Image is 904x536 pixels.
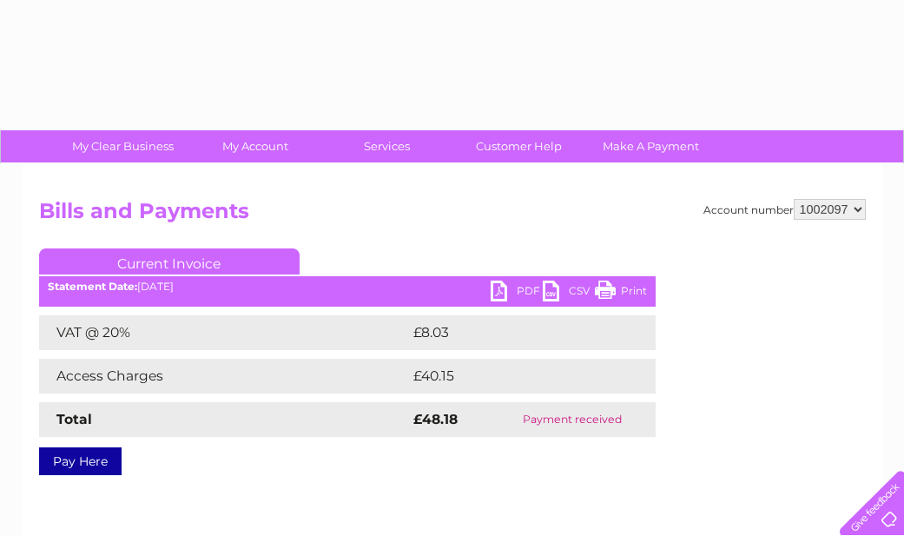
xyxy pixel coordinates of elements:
[183,130,327,162] a: My Account
[39,199,866,232] h2: Bills and Payments
[39,248,300,275] a: Current Invoice
[39,359,409,394] td: Access Charges
[491,281,543,306] a: PDF
[490,402,655,437] td: Payment received
[315,130,459,162] a: Services
[56,411,92,427] strong: Total
[39,447,122,475] a: Pay Here
[579,130,723,162] a: Make A Payment
[39,315,409,350] td: VAT @ 20%
[409,359,619,394] td: £40.15
[409,315,615,350] td: £8.03
[48,280,137,293] b: Statement Date:
[447,130,591,162] a: Customer Help
[543,281,595,306] a: CSV
[703,199,866,220] div: Account number
[595,281,647,306] a: Print
[39,281,656,293] div: [DATE]
[51,130,195,162] a: My Clear Business
[413,411,458,427] strong: £48.18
